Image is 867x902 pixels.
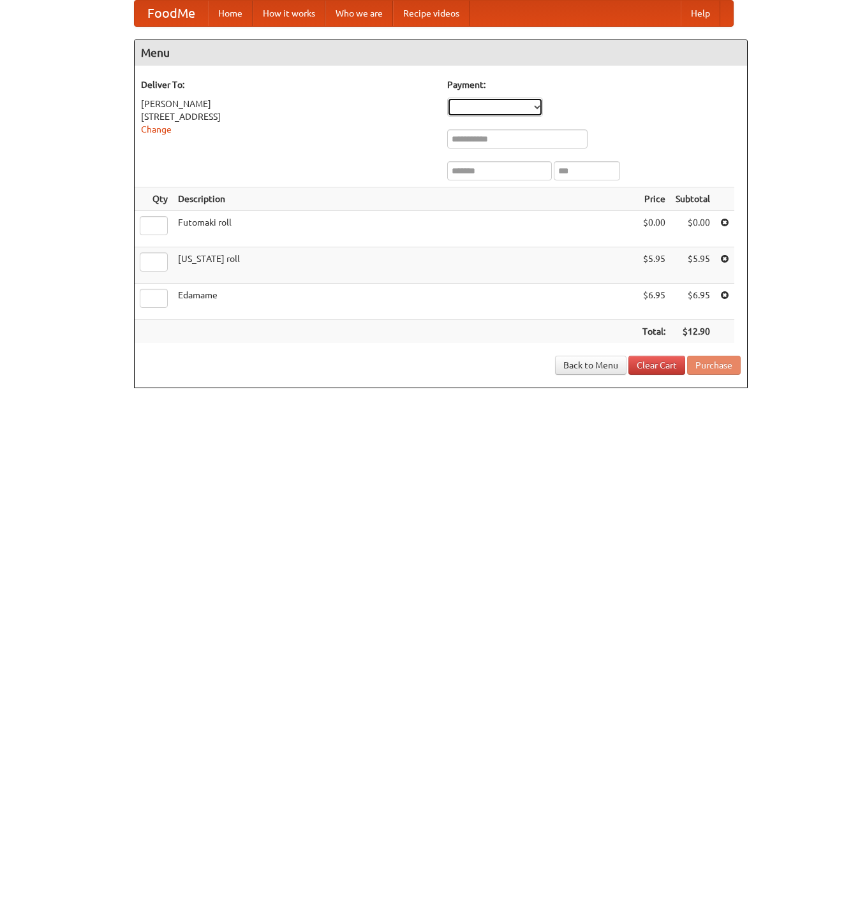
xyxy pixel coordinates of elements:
th: Qty [135,187,173,211]
th: Subtotal [671,187,715,211]
a: How it works [253,1,325,26]
a: Recipe videos [393,1,470,26]
th: Price [637,187,671,211]
td: $0.00 [671,211,715,247]
a: Back to Menu [555,356,626,375]
a: Change [141,124,172,135]
a: Who we are [325,1,393,26]
td: $5.95 [671,247,715,284]
td: $0.00 [637,211,671,247]
td: $6.95 [637,284,671,320]
td: $6.95 [671,284,715,320]
button: Purchase [687,356,741,375]
td: [US_STATE] roll [173,247,637,284]
a: Clear Cart [628,356,685,375]
h5: Deliver To: [141,78,434,91]
a: FoodMe [135,1,208,26]
h4: Menu [135,40,747,66]
th: Description [173,187,637,211]
th: Total: [637,320,671,344]
a: Help [681,1,720,26]
th: $12.90 [671,320,715,344]
div: [STREET_ADDRESS] [141,110,434,123]
div: [PERSON_NAME] [141,98,434,110]
a: Home [208,1,253,26]
td: Edamame [173,284,637,320]
h5: Payment: [447,78,741,91]
td: Futomaki roll [173,211,637,247]
td: $5.95 [637,247,671,284]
